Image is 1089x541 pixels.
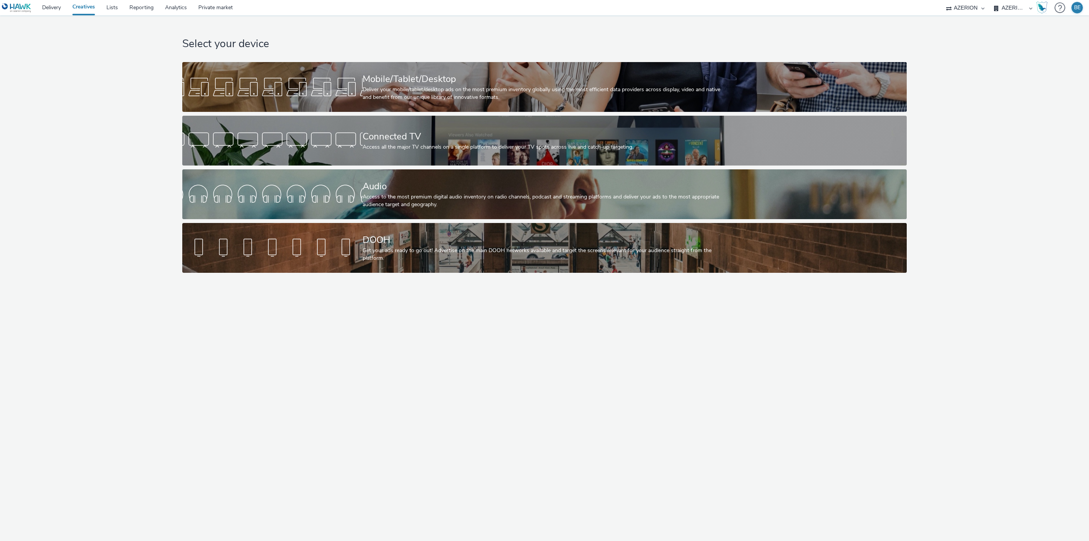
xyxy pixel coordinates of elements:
[1036,2,1051,14] a: Hawk Academy
[363,86,723,102] div: Deliver your mobile/tablet/desktop ads on the most premium inventory globally using the most effi...
[363,72,723,86] div: Mobile/Tablet/Desktop
[2,3,31,13] img: undefined Logo
[182,116,906,166] a: Connected TVAccess all the major TV channels on a single platform to deliver your TV spots across...
[363,193,723,209] div: Access to the most premium digital audio inventory on radio channels, podcast and streaming platf...
[1036,2,1048,14] img: Hawk Academy
[1074,2,1081,13] div: BE
[363,247,723,262] div: Get your ads ready to go out! Advertise on the main DOOH networks available and target the screen...
[182,223,906,273] a: DOOHGet your ads ready to go out! Advertise on the main DOOH networks available and target the sc...
[363,233,723,247] div: DOOH
[182,169,906,219] a: AudioAccess to the most premium digital audio inventory on radio channels, podcast and streaming ...
[363,130,723,143] div: Connected TV
[182,62,906,112] a: Mobile/Tablet/DesktopDeliver your mobile/tablet/desktop ads on the most premium inventory globall...
[363,180,723,193] div: Audio
[182,37,906,51] h1: Select your device
[363,143,723,151] div: Access all the major TV channels on a single platform to deliver your TV spots across live and ca...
